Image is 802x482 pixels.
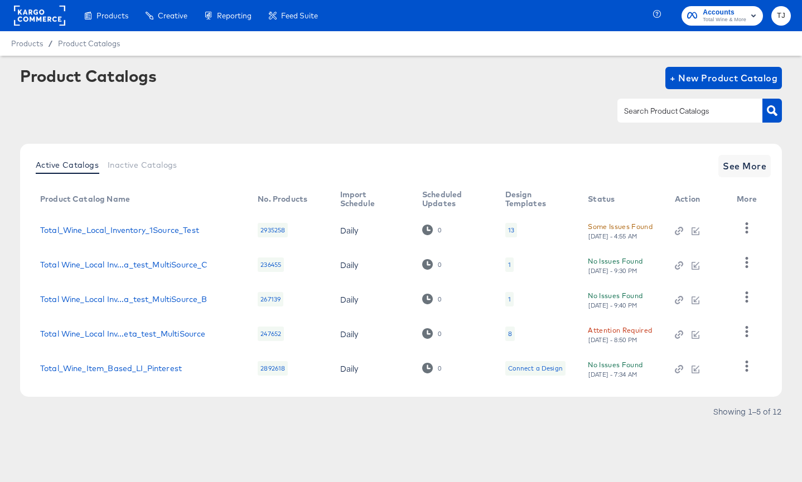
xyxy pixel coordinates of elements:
button: AccountsTotal Wine & More [682,6,763,26]
div: 0 [437,330,442,338]
a: Product Catalogs [58,39,120,48]
div: 8 [508,329,512,338]
td: Daily [331,317,413,351]
div: 0 [437,295,442,303]
input: Search Product Catalogs [622,105,741,118]
div: 1 [505,292,514,306]
div: Showing 1–5 of 12 [713,407,782,415]
button: + New Product Catalog [665,67,782,89]
td: Daily [331,213,413,247]
div: 1 [505,257,514,272]
a: Total Wine_Local Inv...a_test_MultiSource_B [40,295,207,304]
button: Attention Required[DATE] - 8:50 PM [588,324,652,344]
div: Some Issues Found [588,221,653,232]
div: 8 [505,327,515,341]
div: 2935258 [258,223,288,237]
div: 247652 [258,327,284,341]
td: Daily [331,282,413,317]
span: Inactive Catalogs [108,160,177,169]
div: 1 [508,295,511,304]
span: TJ [776,9,786,22]
div: 0 [422,328,442,339]
div: 2892618 [258,361,288,376]
span: Total Wine & More [703,16,746,25]
div: Connect a Design [505,361,566,376]
a: Total Wine_Local Inv...eta_test_MultiSource [40,329,205,338]
div: 0 [422,294,442,304]
div: 0 [422,363,442,373]
span: Feed Suite [281,11,318,20]
div: 0 [422,225,442,235]
span: Products [11,39,43,48]
div: 13 [505,223,517,237]
div: Scheduled Updates [422,190,483,208]
div: No. Products [258,194,307,203]
th: More [728,186,770,213]
div: Product Catalog Name [40,194,130,203]
span: + New Product Catalog [670,70,777,86]
div: 0 [422,259,442,270]
div: 0 [437,261,442,269]
button: See More [718,155,771,177]
div: 0 [437,226,442,234]
div: Product Catalogs [20,67,156,85]
span: / [43,39,58,48]
div: 267139 [258,292,283,306]
div: Attention Required [588,324,652,336]
div: Import Schedule [340,190,400,208]
td: Daily [331,351,413,386]
td: Daily [331,247,413,282]
button: Some Issues Found[DATE] - 4:55 AM [588,221,653,240]
div: 1 [508,260,511,269]
div: Connect a Design [508,364,563,373]
span: See More [723,158,766,174]
th: Status [579,186,666,213]
span: Active Catalogs [36,160,99,169]
span: Creative [158,11,187,20]
a: Total_Wine_Local_Inventory_1Source_Test [40,226,199,235]
span: Accounts [703,7,746,18]
button: TJ [771,6,791,26]
a: Total_Wine_Item_Based_LI_Pinterest [40,364,182,373]
th: Action [666,186,728,213]
span: Products [96,11,128,20]
a: Total Wine_Local Inv...a_test_MultiSource_C [40,260,207,269]
span: Reporting [217,11,252,20]
div: [DATE] - 8:50 PM [588,336,638,344]
div: Design Templates [505,190,566,208]
div: 13 [508,226,514,235]
div: 0 [437,364,442,372]
div: [DATE] - 4:55 AM [588,232,638,240]
div: 236455 [258,257,284,272]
